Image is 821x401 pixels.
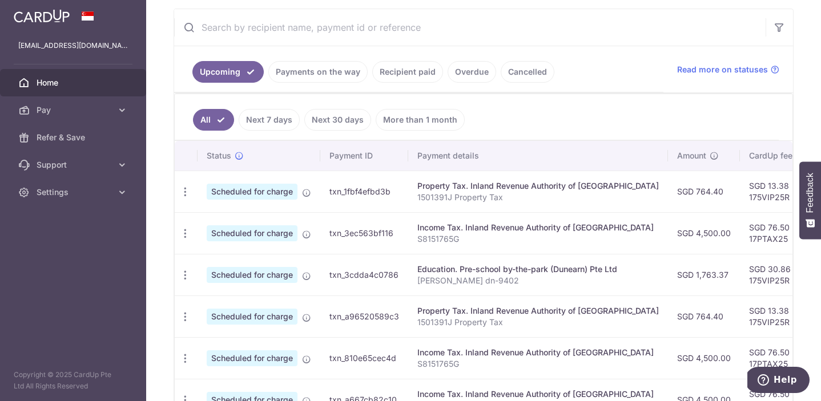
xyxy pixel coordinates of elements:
[417,222,659,233] div: Income Tax. Inland Revenue Authority of [GEOGRAPHIC_DATA]
[320,171,408,212] td: txn_1fbf4efbd3b
[37,187,112,198] span: Settings
[677,64,779,75] a: Read more on statuses
[37,132,112,143] span: Refer & Save
[18,40,128,51] p: [EMAIL_ADDRESS][DOMAIN_NAME]
[668,212,740,254] td: SGD 4,500.00
[372,61,443,83] a: Recipient paid
[668,337,740,379] td: SGD 4,500.00
[417,180,659,192] div: Property Tax. Inland Revenue Authority of [GEOGRAPHIC_DATA]
[417,317,659,328] p: 1501391J Property Tax
[417,264,659,275] div: Education. Pre-school by-the-park (Dunearn) Pte Ltd
[749,150,792,161] span: CardUp fee
[501,61,554,83] a: Cancelled
[207,309,297,325] span: Scheduled for charge
[740,337,814,379] td: SGD 76.50 17PTAX25
[376,109,465,131] a: More than 1 month
[320,254,408,295] td: txn_3cdda4c0786
[207,350,297,366] span: Scheduled for charge
[37,159,112,171] span: Support
[668,254,740,295] td: SGD 1,763.37
[320,212,408,254] td: txn_3ec563bf116
[448,61,496,83] a: Overdue
[37,104,112,116] span: Pay
[740,171,814,212] td: SGD 13.38 175VIP25R
[417,305,659,317] div: Property Tax. Inland Revenue Authority of [GEOGRAPHIC_DATA]
[408,141,668,171] th: Payment details
[805,173,815,213] span: Feedback
[320,141,408,171] th: Payment ID
[417,275,659,286] p: [PERSON_NAME] dn-9402
[740,254,814,295] td: SGD 30.86 175VIP25R
[207,150,231,161] span: Status
[417,233,659,245] p: S8151765G
[740,295,814,337] td: SGD 13.38 175VIP25R
[37,77,112,88] span: Home
[799,161,821,239] button: Feedback - Show survey
[320,295,408,337] td: txn_a96520589c3
[417,192,659,203] p: 1501391J Property Tax
[740,212,814,254] td: SGD 76.50 17PTAX25
[747,367,810,395] iframe: Opens a widget where you can find more information
[268,61,368,83] a: Payments on the way
[304,109,371,131] a: Next 30 days
[14,9,70,23] img: CardUp
[417,388,659,400] div: Income Tax. Inland Revenue Authority of [GEOGRAPHIC_DATA]
[677,64,768,75] span: Read more on statuses
[192,61,264,83] a: Upcoming
[207,184,297,200] span: Scheduled for charge
[677,150,706,161] span: Amount
[417,358,659,370] p: S8151765G
[417,347,659,358] div: Income Tax. Inland Revenue Authority of [GEOGRAPHIC_DATA]
[207,225,297,241] span: Scheduled for charge
[668,171,740,212] td: SGD 764.40
[207,267,297,283] span: Scheduled for charge
[320,337,408,379] td: txn_810e65cec4d
[668,295,740,337] td: SGD 764.40
[193,109,234,131] a: All
[174,9,766,46] input: Search by recipient name, payment id or reference
[239,109,300,131] a: Next 7 days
